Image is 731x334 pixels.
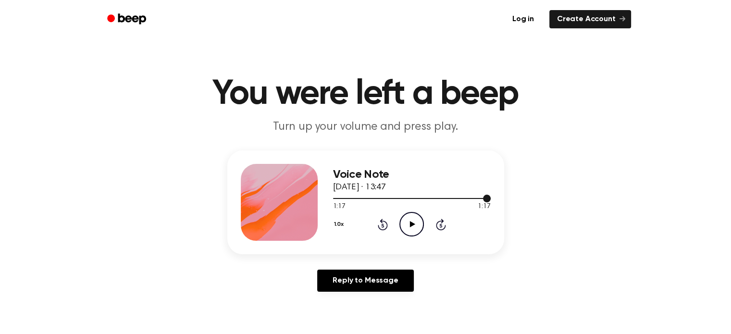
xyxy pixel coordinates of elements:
span: 1:17 [478,202,490,212]
a: Log in [503,8,544,30]
button: 1.0x [333,216,347,233]
h3: Voice Note [333,168,491,181]
p: Turn up your volume and press play. [181,119,550,135]
span: [DATE] · 13:47 [333,183,386,192]
a: Create Account [549,10,631,28]
a: Reply to Message [317,270,413,292]
h1: You were left a beep [120,77,612,111]
a: Beep [100,10,155,29]
span: 1:17 [333,202,346,212]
